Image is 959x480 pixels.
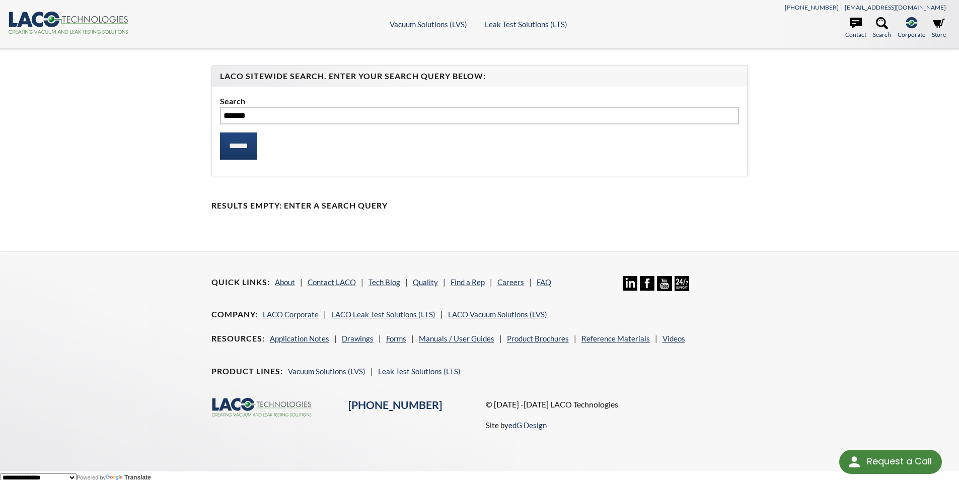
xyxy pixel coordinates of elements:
a: [EMAIL_ADDRESS][DOMAIN_NAME] [845,4,946,11]
a: Videos [662,334,685,343]
a: 24/7 Support [675,284,689,293]
a: LACO Corporate [263,310,319,319]
a: Drawings [342,334,374,343]
a: Forms [386,334,406,343]
img: 24/7 Support Icon [675,276,689,291]
a: Vacuum Solutions (LVS) [390,20,467,29]
p: © [DATE] -[DATE] LACO Technologies [486,398,748,411]
a: Contact LACO [308,278,356,287]
img: round button [846,454,862,470]
label: Search [220,95,740,108]
h4: LACO Sitewide Search. Enter your Search Query Below: [220,71,740,82]
p: Site by [486,419,547,431]
a: [PHONE_NUMBER] [348,398,442,412]
a: Search [873,17,891,39]
a: About [275,278,295,287]
div: Request a Call [839,450,942,474]
a: Product Brochures [507,334,569,343]
a: Store [932,17,946,39]
a: Manuals / User Guides [419,334,494,343]
a: Vacuum Solutions (LVS) [288,367,365,376]
a: Find a Rep [451,278,485,287]
a: Leak Test Solutions (LTS) [485,20,567,29]
span: Corporate [898,30,925,39]
h4: Product Lines [211,366,283,377]
a: Leak Test Solutions (LTS) [378,367,461,376]
a: Contact [845,17,866,39]
a: Application Notes [270,334,329,343]
a: Tech Blog [368,278,400,287]
h4: Resources [211,333,265,344]
h4: Company [211,309,258,320]
a: Reference Materials [581,334,650,343]
a: [PHONE_NUMBER] [785,4,839,11]
h4: Quick Links [211,277,270,288]
a: FAQ [537,278,551,287]
h4: Results Empty: Enter a Search Query [211,200,748,211]
a: LACO Vacuum Solutions (LVS) [448,310,547,319]
a: Quality [413,278,438,287]
a: edG Design [508,421,547,430]
a: LACO Leak Test Solutions (LTS) [331,310,435,319]
div: Request a Call [867,450,932,473]
a: Careers [497,278,524,287]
